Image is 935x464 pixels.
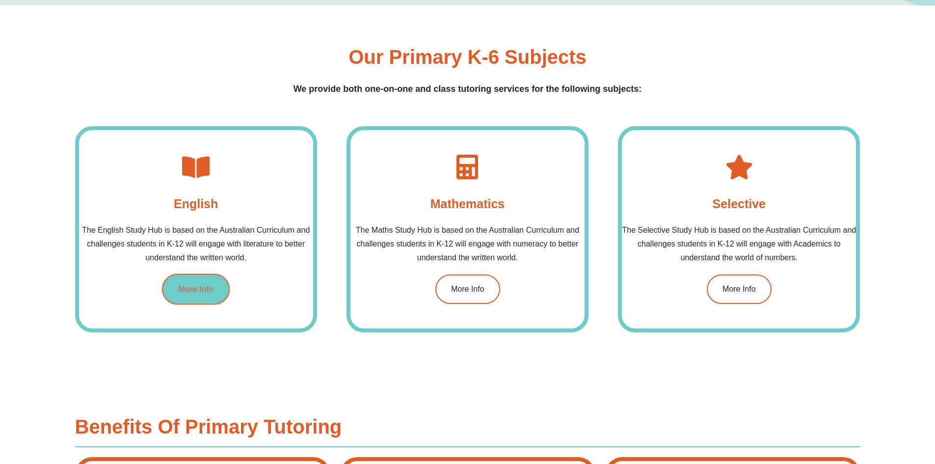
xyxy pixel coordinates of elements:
[713,194,766,214] h4: Selective
[350,223,585,265] p: The Maths Study Hub is based on the Australian Curriculum and challenges students in K-12 will en...
[79,223,313,265] p: The English Study Hub is based on the Australian Curriculum and challenges students in K-12 will ...
[772,353,935,464] iframe: Chat Widget
[179,285,214,294] span: More Info
[348,47,587,67] h3: Our Primary K-6 Subjects
[75,82,860,97] p: We provide both one-on-one and class tutoring services for the following subjects:
[435,274,500,304] a: More Info
[162,274,230,305] a: More Info
[722,285,756,293] span: More Info
[622,223,856,265] p: The Selective Study Hub is based on the Australian Curriculum and challenges students in K-12 wil...
[430,194,505,214] h4: Mathematics
[451,285,484,293] span: More Info
[707,274,772,304] a: More Info
[75,417,428,437] h3: Benefits Of Primary Tutoring
[174,194,218,214] h4: English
